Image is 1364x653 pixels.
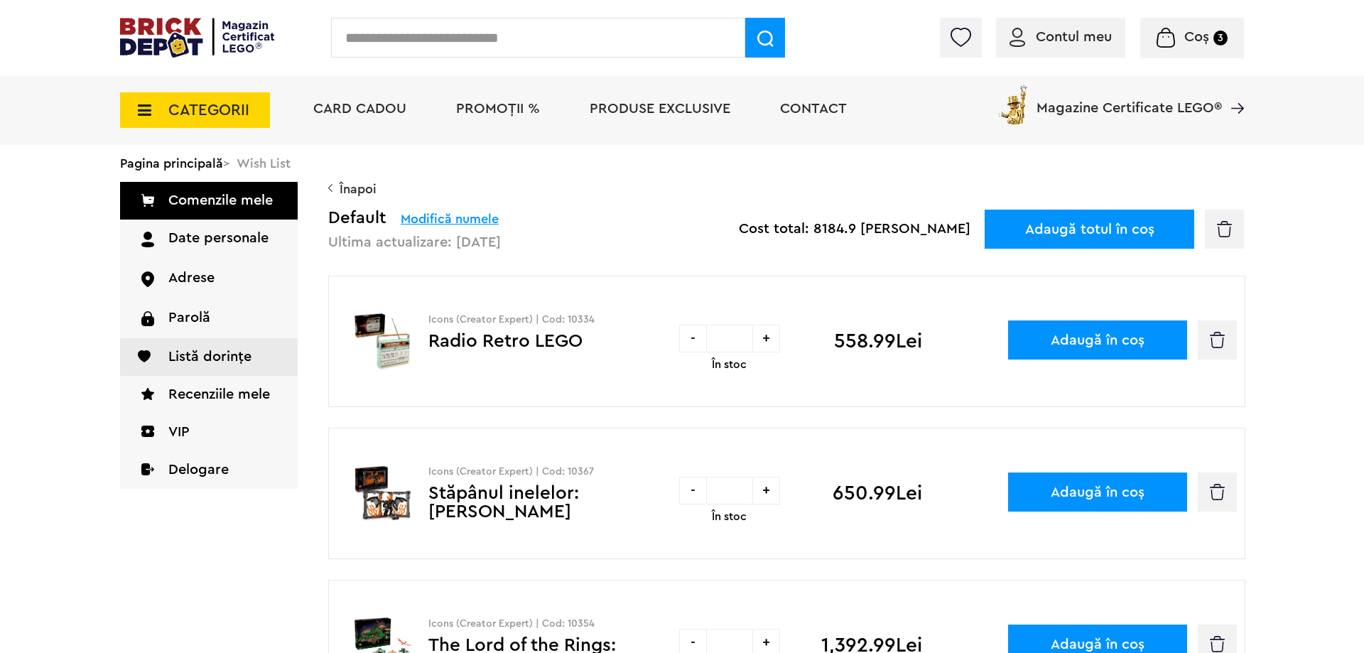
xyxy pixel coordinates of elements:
a: Recenziile mele [120,376,298,414]
img: Stăpânul inelelor: Dioramă pentru bibliotecă cu un Balrog [337,465,428,523]
a: Card Cadou [313,102,406,116]
h2: Default [328,210,501,227]
button: Adaugă totul în coș [985,210,1194,249]
a: Listă dorințe [120,338,298,376]
span: Modifică numele [401,212,499,225]
span: Magazine Certificate LEGO® [1036,82,1222,115]
div: > Wish List [120,145,1244,182]
a: Pagina principală [120,157,223,170]
a: Date personale [120,220,298,259]
div: - [679,325,707,352]
div: Cost total: 8184.9 [PERSON_NAME] [739,210,970,249]
div: - [679,477,707,504]
small: 3 [1213,31,1228,45]
a: Contul meu [1010,30,1112,44]
a: Delogare [120,451,298,489]
p: Icons (Creator Expert) | Cod: 10354 [337,617,629,631]
div: + [752,325,780,352]
a: Contact [780,102,847,116]
div: 650.99Lei [833,486,922,515]
div: Ultima actualizare: [DATE] [328,235,501,249]
a: Parolă [120,299,298,338]
p: Icons (Creator Expert) | Cod: 10367 [337,465,629,479]
span: Coș [1184,30,1209,44]
button: Adaugă în coș [1008,473,1187,512]
button: Adaugă în coș [1008,320,1187,360]
span: Contul meu [1036,30,1112,44]
a: Stăpânul inelelor: [PERSON_NAME] pentru bibliotecă cu un Balrog [428,484,603,558]
a: Comenzile mele [120,182,298,220]
a: Adrese [120,259,298,298]
a: Radio Retro LEGO [428,332,583,350]
p: Icons (Creator Expert) | Cod: 10334 [337,313,629,327]
a: Magazine Certificate LEGO® [1222,82,1244,97]
img: Radio Retro LEGO [337,313,428,371]
div: + [752,477,780,504]
span: CATEGORII [168,102,249,118]
a: PROMOȚII % [456,102,540,116]
a: VIP [120,414,298,451]
a: Înapoi [328,182,1244,196]
div: 558.99Lei [834,334,922,363]
a: Produse exclusive [590,102,730,116]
